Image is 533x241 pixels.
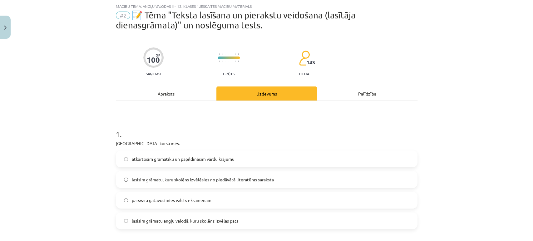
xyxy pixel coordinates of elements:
div: Uzdevums [216,86,317,101]
span: XP [156,53,160,57]
input: lasīsim grāmatu angļu valodā, kuru skolēns izvēlas pats [124,219,128,223]
img: icon-short-line-57e1e144782c952c97e751825c79c345078a6d821885a25fce030b3d8c18986b.svg [225,53,226,55]
input: pārsvarā gatavosimies valsts eksāmenam [124,198,128,202]
img: icon-short-line-57e1e144782c952c97e751825c79c345078a6d821885a25fce030b3d8c18986b.svg [222,53,223,55]
img: icon-close-lesson-0947bae3869378f0d4975bcd49f059093ad1ed9edebbc8119c70593378902aed.svg [4,26,7,30]
p: Grūts [223,71,234,76]
img: icon-short-line-57e1e144782c952c97e751825c79c345078a6d821885a25fce030b3d8c18986b.svg [222,61,223,62]
input: lasīsim grāmatu, kuru skolēns izvēlēsies no piedāvātā literatūras saraksta [124,178,128,182]
img: icon-short-line-57e1e144782c952c97e751825c79c345078a6d821885a25fce030b3d8c18986b.svg [219,53,220,55]
img: students-c634bb4e5e11cddfef0936a35e636f08e4e9abd3cc4e673bd6f9a4125e45ecb1.svg [299,50,310,66]
p: [GEOGRAPHIC_DATA] kursā mēs: [116,140,417,147]
input: atkārtosim gramatiku un papildināsim vārdu krājumu [124,157,128,161]
span: atkārtosim gramatiku un papildināsim vārdu krājumu [132,156,234,162]
div: Palīdzība [317,86,417,101]
div: Apraksts [116,86,216,101]
span: 📝 Tēma "Teksta lasīšana un pierakstu veidošana (lasītāja dienasgrāmata)" un noslēguma tests. [116,10,356,30]
div: Mācību tēma: Angļu valodas ii - 12. klases 1.ieskaites mācību materiāls [116,4,417,8]
span: lasīsim grāmatu angļu valodā, kuru skolēns izvēlas pats [132,218,238,224]
p: Saņemsi [143,71,164,76]
span: lasīsim grāmatu, kuru skolēns izvēlēsies no piedāvātā literatūras saraksta [132,176,274,183]
span: 143 [307,60,315,65]
img: icon-short-line-57e1e144782c952c97e751825c79c345078a6d821885a25fce030b3d8c18986b.svg [225,61,226,62]
span: pārsvarā gatavosimies valsts eksāmenam [132,197,211,204]
span: #2 [116,12,130,19]
img: icon-short-line-57e1e144782c952c97e751825c79c345078a6d821885a25fce030b3d8c18986b.svg [219,61,220,62]
p: pilda [299,71,309,76]
div: 100 [147,56,160,64]
h1: 1 . [116,119,417,138]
